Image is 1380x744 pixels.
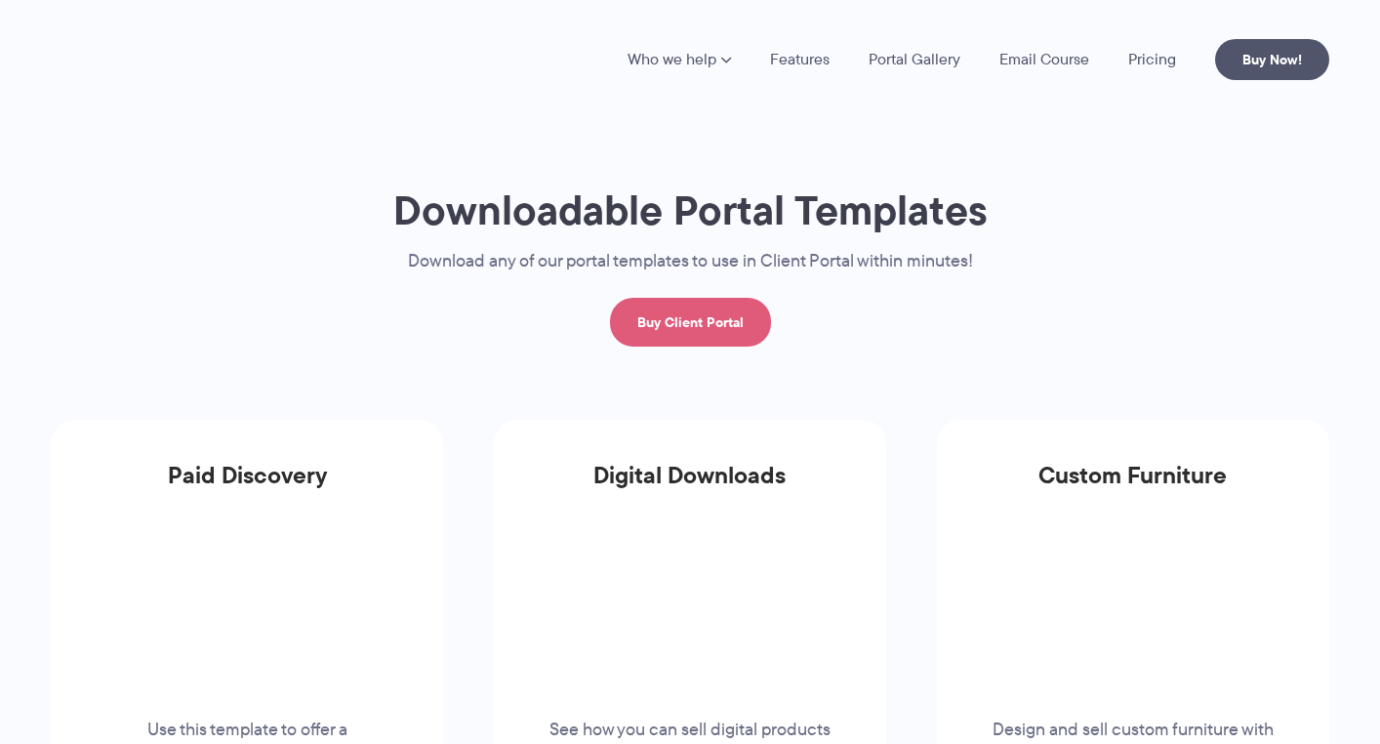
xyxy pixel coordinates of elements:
[1215,39,1329,80] a: Buy Now!
[610,298,771,347] a: Buy Client Portal
[51,462,443,513] h3: Paid Discovery
[937,462,1329,513] h3: Custom Furniture
[869,52,960,67] a: Portal Gallery
[363,247,1017,276] p: Download any of our portal templates to use in Client Portal within minutes!
[999,52,1089,67] a: Email Course
[1128,52,1176,67] a: Pricing
[628,52,731,67] a: Who we help
[770,52,830,67] a: Features
[494,462,886,513] h3: Digital Downloads
[363,185,1017,236] h1: Downloadable Portal Templates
